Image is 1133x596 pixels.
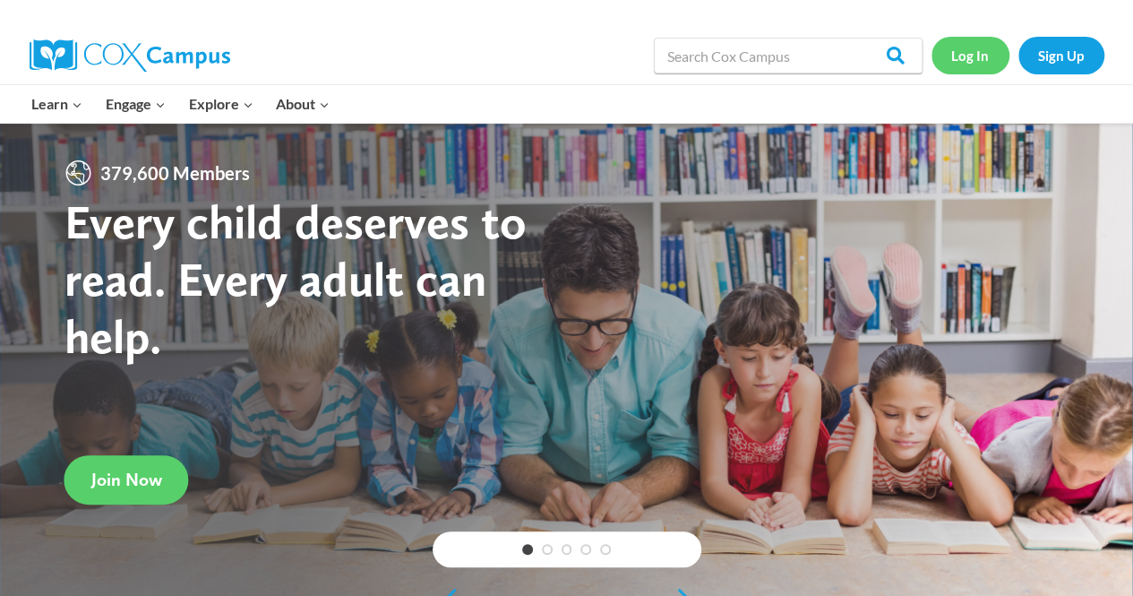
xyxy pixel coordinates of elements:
[931,37,1104,73] nav: Secondary Navigation
[21,85,95,123] button: Child menu of Learn
[264,85,341,123] button: Child menu of About
[1018,37,1104,73] a: Sign Up
[93,159,257,187] span: 379,600 Members
[94,85,177,123] button: Child menu of Engage
[931,37,1009,73] a: Log In
[580,544,591,555] a: 4
[91,469,162,490] span: Join Now
[30,39,230,72] img: Cox Campus
[177,85,265,123] button: Child menu of Explore
[64,455,189,505] a: Join Now
[21,85,341,123] nav: Primary Navigation
[600,544,611,555] a: 5
[522,544,533,555] a: 1
[64,193,527,364] strong: Every child deserves to read. Every adult can help.
[562,544,572,555] a: 3
[654,38,923,73] input: Search Cox Campus
[542,544,553,555] a: 2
